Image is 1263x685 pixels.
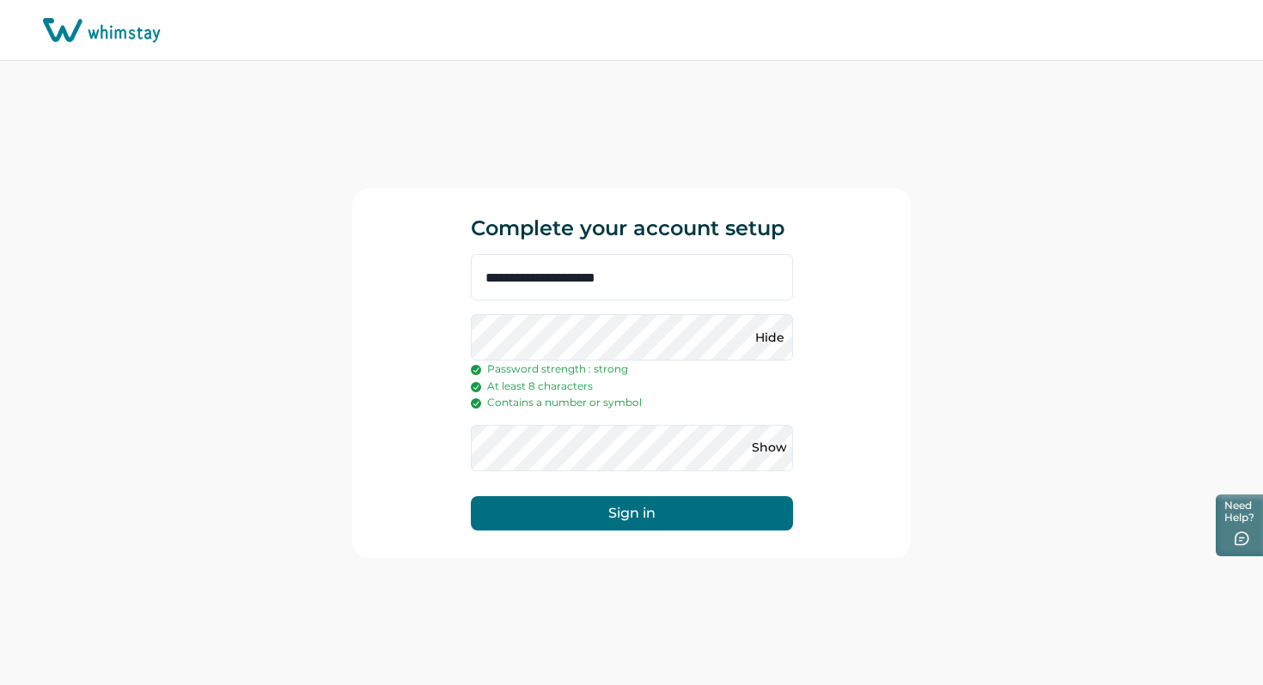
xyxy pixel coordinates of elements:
button: Hide [756,324,784,351]
button: Sign in [471,496,793,530]
button: Show [756,434,784,462]
p: Password strength : strong [471,361,793,378]
p: At least 8 characters [471,378,793,395]
p: Complete your account setup [471,188,793,240]
p: Contains a number or symbol [471,394,793,411]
